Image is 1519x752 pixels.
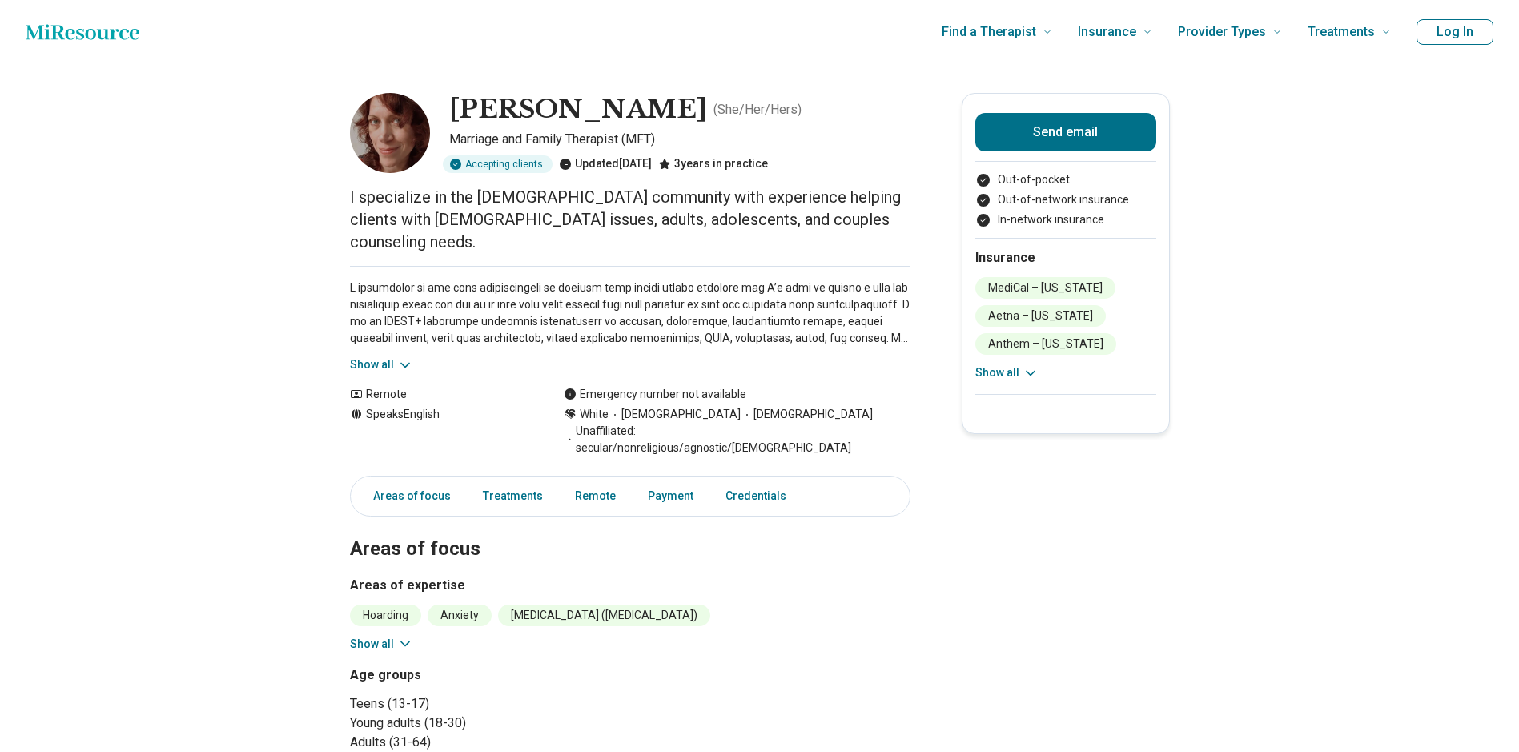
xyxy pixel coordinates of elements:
a: Home page [26,16,139,48]
li: Anxiety [428,605,492,626]
button: Show all [975,364,1039,381]
span: White [580,406,609,423]
li: Hoarding [350,605,421,626]
a: Treatments [473,480,553,513]
h2: Insurance [975,248,1156,267]
p: ( She/Her/Hers ) [713,100,802,119]
li: MediCal – [US_STATE] [975,277,1115,299]
a: Areas of focus [354,480,460,513]
span: [DEMOGRAPHIC_DATA] [609,406,741,423]
p: Marriage and Family Therapist (MFT) [449,130,910,149]
p: I specialize in the [DEMOGRAPHIC_DATA] community with experience helping clients with [DEMOGRAPHI... [350,186,910,253]
li: Out-of-pocket [975,171,1156,188]
button: Send email [975,113,1156,151]
li: In-network insurance [975,211,1156,228]
span: [DEMOGRAPHIC_DATA] [741,406,873,423]
li: Young adults (18-30) [350,714,624,733]
p: L ipsumdolor si ame cons adipiscingeli se doeiusm temp incidi utlabo etdolore mag A’e admi ve qui... [350,279,910,347]
span: Insurance [1078,21,1136,43]
button: Log In [1417,19,1493,45]
span: Unaffiliated: secular/nonreligious/agnostic/[DEMOGRAPHIC_DATA] [564,423,910,456]
h3: Age groups [350,666,624,685]
div: Accepting clients [443,155,553,173]
h3: Areas of expertise [350,576,910,595]
ul: Payment options [975,171,1156,228]
span: Treatments [1308,21,1375,43]
div: Remote [350,386,532,403]
li: Adults (31-64) [350,733,624,752]
li: [MEDICAL_DATA] ([MEDICAL_DATA]) [498,605,710,626]
li: Anthem – [US_STATE] [975,333,1116,355]
a: Credentials [716,480,806,513]
a: Remote [565,480,625,513]
h2: Areas of focus [350,497,910,563]
li: Out-of-network insurance [975,191,1156,208]
h1: [PERSON_NAME] [449,93,707,127]
li: Teens (13-17) [350,694,624,714]
div: Emergency number not available [564,386,746,403]
button: Show all [350,356,413,373]
div: Updated [DATE] [559,155,652,173]
a: Payment [638,480,703,513]
div: 3 years in practice [658,155,768,173]
span: Provider Types [1178,21,1266,43]
img: Audrey Karitani, Marriage and Family Therapist (MFT) [350,93,430,173]
div: Speaks English [350,406,532,456]
button: Show all [350,636,413,653]
li: Aetna – [US_STATE] [975,305,1106,327]
span: Find a Therapist [942,21,1036,43]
